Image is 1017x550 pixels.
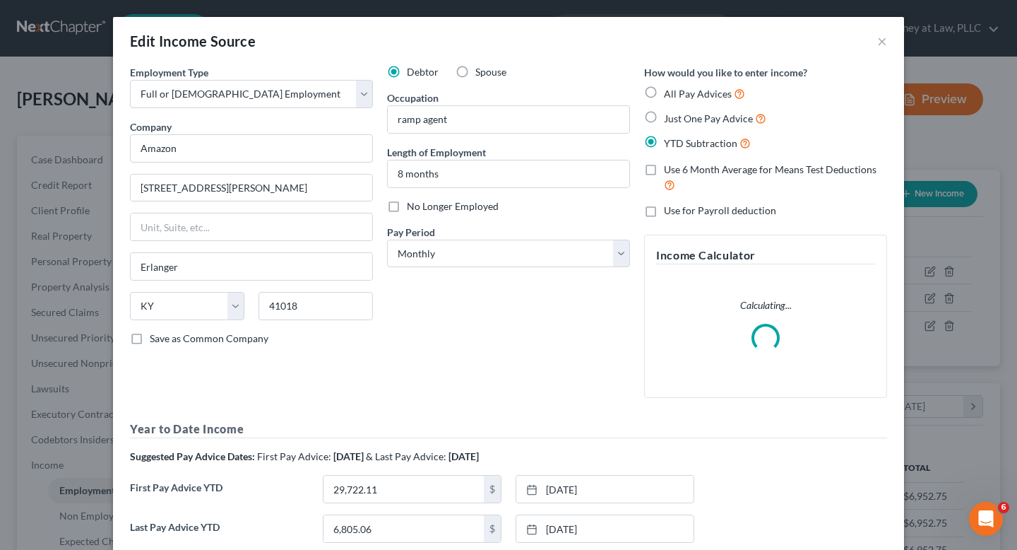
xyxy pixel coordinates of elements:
[448,450,479,462] strong: [DATE]
[257,450,331,462] span: First Pay Advice:
[323,515,484,542] input: 0.00
[664,137,737,149] span: YTD Subtraction
[131,253,372,280] input: Enter city...
[387,145,486,160] label: Length of Employment
[323,476,484,503] input: 0.00
[475,66,506,78] span: Spouse
[664,88,732,100] span: All Pay Advices
[333,450,364,462] strong: [DATE]
[388,160,629,187] input: ex: 2 years
[130,450,255,462] strong: Suggested Pay Advice Dates:
[516,515,694,542] a: [DATE]
[130,66,208,78] span: Employment Type
[130,31,256,51] div: Edit Income Source
[258,292,373,320] input: Enter zip...
[388,106,629,133] input: --
[407,200,499,212] span: No Longer Employed
[877,33,887,49] button: ×
[998,502,1009,513] span: 6
[131,213,372,240] input: Unit, Suite, etc...
[123,475,316,515] label: First Pay Advice YTD
[969,502,1003,536] iframe: Intercom live chat
[516,476,694,503] a: [DATE]
[130,121,172,133] span: Company
[150,332,268,344] span: Save as Common Company
[656,298,875,312] p: Calculating...
[130,421,887,438] h5: Year to Date Income
[656,247,875,264] h5: Income Calculator
[664,163,876,175] span: Use 6 Month Average for Means Test Deductions
[130,134,373,163] input: Search company by name...
[366,450,446,462] span: & Last Pay Advice:
[644,65,807,80] label: How would you like to enter income?
[387,226,435,238] span: Pay Period
[664,204,776,216] span: Use for Payroll deduction
[484,515,501,542] div: $
[407,66,439,78] span: Debtor
[131,175,372,201] input: Enter address...
[484,476,501,503] div: $
[664,112,753,124] span: Just One Pay Advice
[387,90,439,105] label: Occupation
